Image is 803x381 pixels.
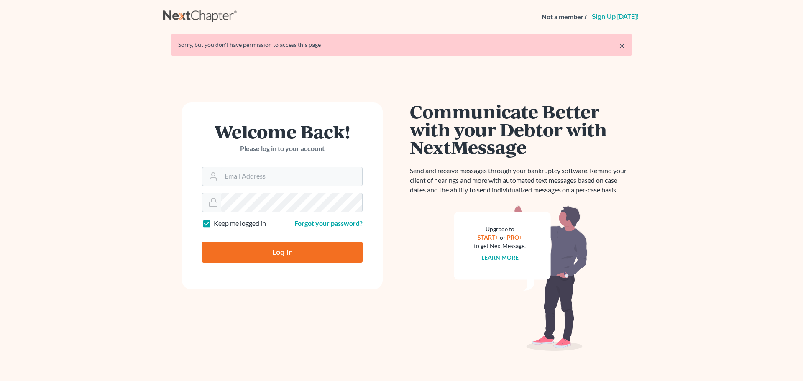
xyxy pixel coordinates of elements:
label: Keep me logged in [214,219,266,228]
h1: Welcome Back! [202,123,363,141]
img: nextmessage_bg-59042aed3d76b12b5cd301f8e5b87938c9018125f34e5fa2b7a6b67550977c72.svg [454,205,588,351]
div: Sorry, but you don't have permission to access this page [178,41,625,49]
a: Learn more [481,254,519,261]
div: Upgrade to [474,225,526,233]
h1: Communicate Better with your Debtor with NextMessage [410,102,632,156]
a: Sign up [DATE]! [590,13,640,20]
input: Log In [202,242,363,263]
span: or [500,234,506,241]
strong: Not a member? [542,12,587,22]
a: PRO+ [507,234,522,241]
p: Please log in to your account [202,144,363,153]
input: Email Address [221,167,362,186]
a: START+ [478,234,499,241]
a: × [619,41,625,51]
div: to get NextMessage. [474,242,526,250]
a: Forgot your password? [294,219,363,227]
p: Send and receive messages through your bankruptcy software. Remind your client of hearings and mo... [410,166,632,195]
